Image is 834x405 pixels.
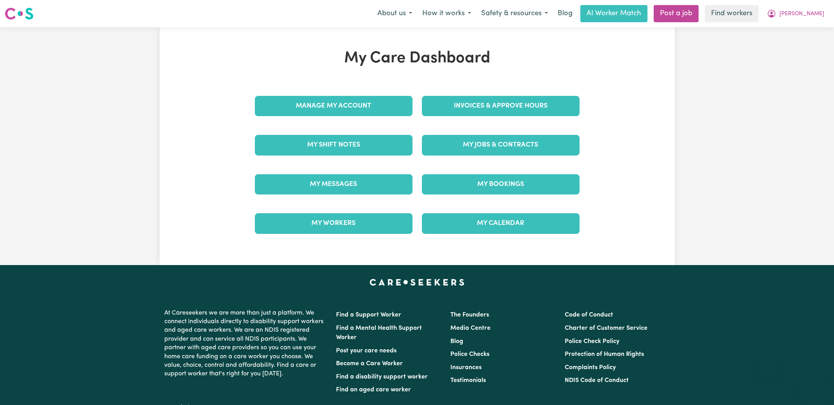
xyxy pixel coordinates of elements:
[450,312,489,318] a: The Founders
[336,325,422,341] a: Find a Mental Health Support Worker
[336,348,397,354] a: Post your care needs
[255,96,413,116] a: Manage My Account
[336,387,411,393] a: Find an aged care worker
[255,174,413,195] a: My Messages
[450,377,486,384] a: Testimonials
[164,306,327,382] p: At Careseekers we are more than just a platform. We connect individuals directly to disability su...
[336,312,401,318] a: Find a Support Worker
[372,5,417,22] button: About us
[565,312,613,318] a: Code of Conduct
[803,374,828,399] iframe: Button to launch messaging window
[422,174,580,195] a: My Bookings
[565,351,644,357] a: Protection of Human Rights
[565,325,647,331] a: Charter of Customer Service
[705,5,759,22] a: Find workers
[450,338,463,345] a: Blog
[417,5,476,22] button: How it works
[250,49,584,68] h1: My Care Dashboard
[553,5,577,22] a: Blog
[255,135,413,155] a: My Shift Notes
[422,213,580,233] a: My Calendar
[565,364,616,371] a: Complaints Policy
[336,374,428,380] a: Find a disability support worker
[450,364,482,371] a: Insurances
[450,351,489,357] a: Police Checks
[5,5,34,23] a: Careseekers logo
[654,5,699,22] a: Post a job
[565,338,619,345] a: Police Check Policy
[476,5,553,22] button: Safety & resources
[580,5,647,22] a: AI Worker Match
[336,361,403,367] a: Become a Care Worker
[255,213,413,233] a: My Workers
[422,96,580,116] a: Invoices & Approve Hours
[565,377,629,384] a: NDIS Code of Conduct
[779,10,824,18] span: [PERSON_NAME]
[5,7,34,21] img: Careseekers logo
[762,5,829,22] button: My Account
[370,279,464,285] a: Careseekers home page
[422,135,580,155] a: My Jobs & Contracts
[450,325,491,331] a: Media Centre
[761,355,777,371] iframe: Close message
